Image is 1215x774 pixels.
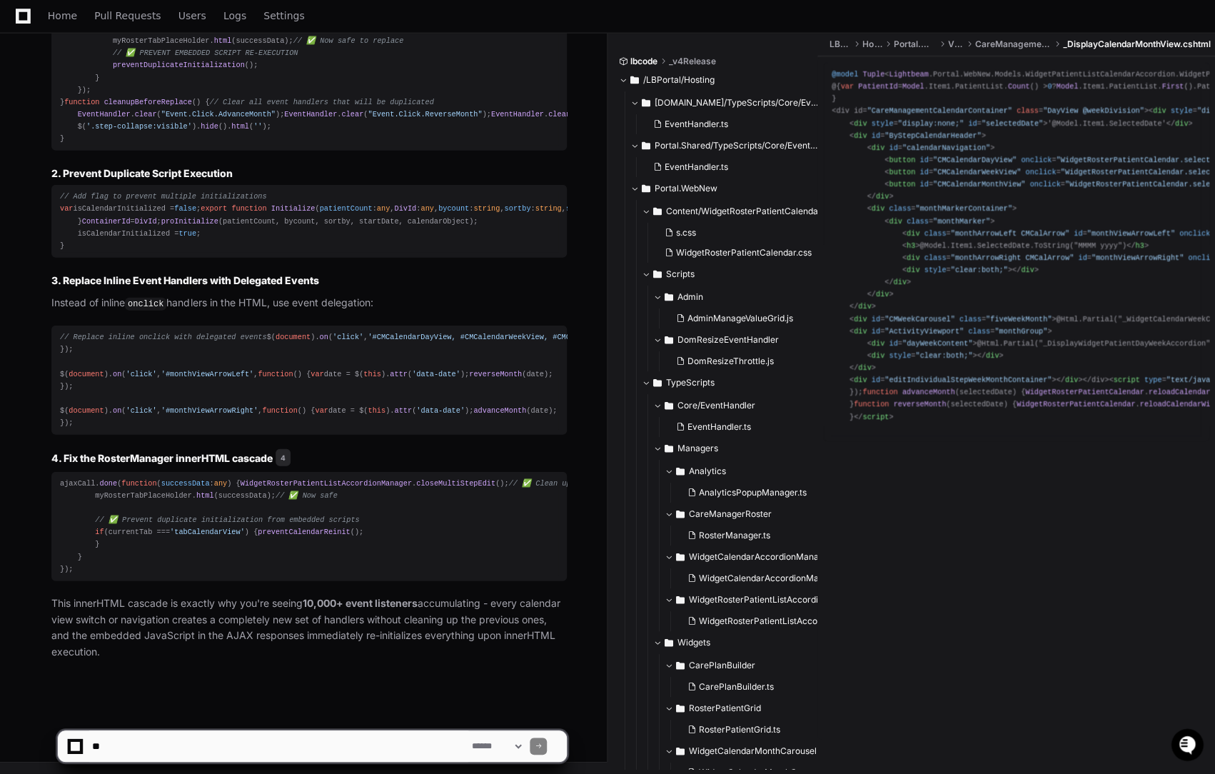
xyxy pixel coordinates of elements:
[898,119,964,127] span: "display:none;"
[377,204,390,213] span: any
[968,326,990,335] span: class
[677,291,703,303] span: Admin
[982,119,1043,127] span: "selectedDate"
[1144,376,1162,384] span: type
[276,333,311,341] span: document
[689,508,772,520] span: CareManagerRoster
[69,370,104,378] span: document
[320,333,328,341] span: on
[850,302,876,311] span: </ >
[253,122,262,131] span: ''
[504,204,530,213] span: sortby
[902,339,973,348] span: "dayWeekContent"
[850,326,1052,335] span: < = = >
[368,333,645,341] span: '#CMCalendarDayView, #CMCalendarWeekView, #CMCalendarMonthView'
[647,114,810,134] button: EventHandler.ts
[14,57,260,80] div: Welcome
[889,180,915,189] span: button
[858,302,871,311] span: div
[687,356,774,367] span: DomResizeThrottle.js
[677,637,710,648] span: Widgets
[670,308,821,328] button: AdminManageValueGrid.js
[630,71,639,89] svg: Directory
[1043,106,1144,115] span: "DayView @weekDivision"
[676,227,696,238] span: s.css
[862,388,897,396] span: function
[924,266,947,274] span: style
[920,168,929,176] span: id
[630,91,818,114] button: [DOMAIN_NAME]/TypeScripts/Core/EventHandler
[872,144,884,152] span: div
[676,463,685,480] svg: Directory
[1065,376,1078,384] span: div
[653,374,662,391] svg: Directory
[902,388,955,396] span: advanceMonth
[1179,228,1210,237] span: onclick
[889,70,928,79] span: Lightbeam
[867,339,977,348] span: < = >
[665,440,673,457] svg: Directory
[665,654,845,677] button: CarePlanBuilder
[1114,376,1140,384] span: script
[862,70,884,79] span: Tuple
[201,122,218,131] span: hide
[915,204,1012,213] span: "monthMarkerContainer"
[659,243,821,263] button: WidgetRosterPatientCalendar.css
[51,167,233,179] strong: 2. Prevent Duplicate Script Execution
[642,371,830,394] button: TypeScripts
[643,74,715,86] span: /LBPortal/Hosting
[907,228,919,237] span: div
[333,333,363,341] span: 'click'
[1078,253,1087,262] span: id
[666,268,695,280] span: Scripts
[341,110,363,119] span: clear
[872,314,880,323] span: id
[293,36,404,45] span: // ✅ Now safe to replace
[889,156,915,164] span: button
[363,370,381,378] span: this
[677,400,755,411] span: Core/EventHandler
[670,417,832,437] button: EventHandler.ts
[126,370,156,378] span: 'click'
[1171,106,1193,115] span: style
[670,351,821,371] button: DomResizeThrottle.js
[884,131,982,139] span: "ByStepCalendarHeader"
[320,204,373,213] span: patientCount
[920,180,929,189] span: id
[964,70,990,79] span: WebNew
[1057,376,1083,384] span: </ >
[889,351,911,360] span: style
[394,204,416,213] span: DivId
[884,278,911,286] span: </ >
[1057,82,1079,91] span: Model
[867,144,995,152] span: < = >
[689,660,755,671] span: CarePlanBuilder
[665,697,845,720] button: RosterPatientGrid
[854,131,867,139] span: div
[1153,106,1166,115] span: div
[473,204,500,213] span: string
[986,314,1052,323] span: "fiveWeekMonth"
[665,460,852,483] button: Analytics
[884,326,964,335] span: "ActivityViewport"
[699,573,851,584] span: WidgetCalendarAccordionManager.ts
[676,247,812,258] span: WidgetRosterPatientCalendar.css
[665,634,673,651] svg: Directory
[125,298,166,311] code: onclick
[676,591,685,608] svg: Directory
[14,14,43,43] img: PlayerZero
[642,200,830,223] button: Content/WidgetRosterPatientCalendarStyle
[669,56,716,67] span: _v4Release
[2,2,34,34] button: Open customer support
[676,657,685,674] svg: Directory
[907,253,919,262] span: div
[666,206,830,217] span: Content/WidgetRosterPatientCalendarStyle
[867,192,894,201] span: </ >
[876,290,889,298] span: div
[920,156,929,164] span: id
[438,204,469,213] span: bycount
[630,56,657,67] span: lbcode
[642,263,830,286] button: Scripts
[665,288,673,306] svg: Directory
[915,351,972,360] span: "clear:both;"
